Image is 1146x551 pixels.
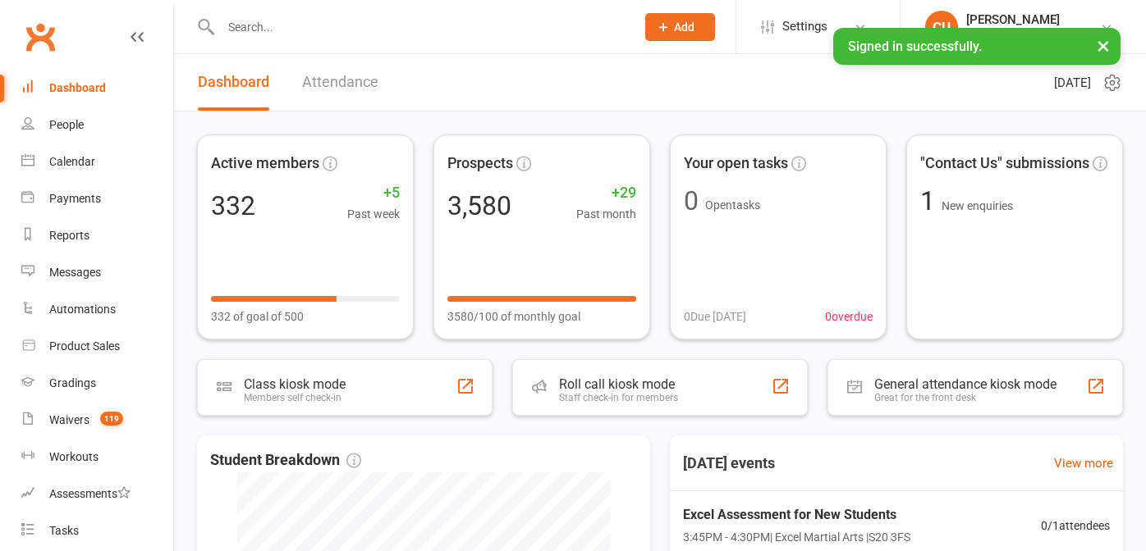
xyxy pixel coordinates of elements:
[683,528,910,546] span: 3:45PM - 4:30PM | Excel Martial Arts | S20 3FS
[576,205,636,223] span: Past month
[21,217,173,254] a: Reports
[942,199,1013,212] span: New enquiries
[1041,517,1110,535] span: 0 / 1 attendees
[49,339,120,353] div: Product Sales
[21,402,173,439] a: Waivers 119
[920,185,942,216] span: 1
[576,181,636,205] span: +29
[211,152,319,175] span: Active members
[49,413,89,426] div: Waivers
[21,365,173,402] a: Gradings
[21,476,173,512] a: Assessments
[1089,28,1118,63] button: ×
[674,20,694,34] span: Add
[49,376,96,389] div: Gradings
[244,392,346,403] div: Members self check-in
[670,449,788,478] h3: [DATE] events
[198,54,269,111] a: Dashboard
[559,392,678,403] div: Staff check-in for members
[49,303,116,316] div: Automations
[447,152,513,175] span: Prospects
[874,376,1057,392] div: General attendance kiosk mode
[49,81,106,94] div: Dashboard
[49,487,131,500] div: Assessments
[920,152,1089,175] span: "Contact Us" submissions
[874,392,1057,403] div: Great for the front desk
[447,193,511,219] div: 3,580
[705,198,760,212] span: Open tasks
[49,155,95,168] div: Calendar
[347,205,400,223] span: Past week
[683,504,910,526] span: Excel Assessment for New Students
[1054,73,1091,93] span: [DATE]
[20,16,61,57] a: Clubworx
[21,254,173,291] a: Messages
[559,376,678,392] div: Roll call kiosk mode
[21,512,173,549] a: Tasks
[21,439,173,476] a: Workouts
[49,450,99,463] div: Workouts
[49,192,101,205] div: Payments
[210,449,361,472] span: Student Breakdown
[825,307,873,326] span: 0 overdue
[100,412,123,426] span: 119
[848,39,982,54] span: Signed in successfully.
[21,328,173,365] a: Product Sales
[782,8,827,45] span: Settings
[49,118,84,131] div: People
[302,54,378,111] a: Attendance
[684,188,699,214] div: 0
[925,11,958,43] div: CU
[21,143,173,180] a: Calendar
[684,152,788,175] span: Your open tasks
[21,70,173,107] a: Dashboard
[244,376,346,392] div: Class kiosk mode
[966,27,1060,42] div: Excel Martial Arts
[447,307,580,326] span: 3580/100 of monthly goal
[966,12,1060,27] div: [PERSON_NAME]
[645,13,715,41] button: Add
[49,229,89,242] div: Reports
[211,307,304,326] span: 332 of goal of 500
[21,107,173,143] a: People
[347,181,400,205] span: +5
[49,524,79,537] div: Tasks
[684,307,746,326] span: 0 Due [DATE]
[21,291,173,328] a: Automations
[216,16,624,39] input: Search...
[1054,453,1113,473] a: View more
[49,266,101,279] div: Messages
[211,193,255,219] div: 332
[21,180,173,217] a: Payments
